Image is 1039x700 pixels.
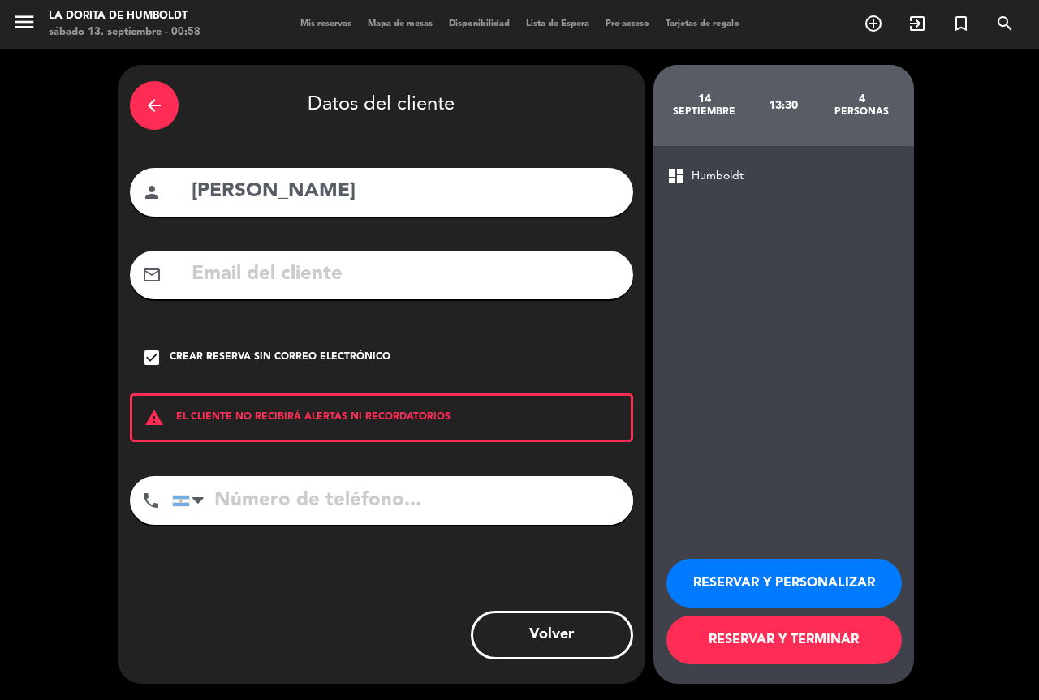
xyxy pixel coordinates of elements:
i: warning [132,408,176,427]
i: turned_in_not [951,14,971,33]
span: dashboard [666,166,686,186]
i: person [142,183,162,202]
div: 13:30 [744,77,822,134]
div: Crear reserva sin correo electrónico [170,350,390,366]
span: Mapa de mesas [360,19,441,28]
input: Número de teléfono... [172,476,633,525]
div: sábado 13. septiembre - 00:58 [49,24,200,41]
div: septiembre [666,105,744,118]
button: menu [12,10,37,40]
i: phone [141,491,161,510]
div: 4 [822,92,901,105]
div: La Dorita de Humboldt [49,8,200,24]
span: Pre-acceso [597,19,657,28]
span: Humboldt [692,167,744,186]
i: add_circle_outline [864,14,883,33]
i: exit_to_app [908,14,927,33]
i: check_box [142,348,162,367]
div: personas [822,105,901,118]
input: Nombre del cliente [190,175,621,208]
span: Mis reservas [292,19,360,28]
span: Disponibilidad [441,19,518,28]
i: mail_outline [142,265,162,285]
i: search [995,14,1015,33]
div: Datos del cliente [130,77,633,134]
div: Argentina: +54 [173,477,210,524]
button: RESERVAR Y PERSONALIZAR [666,559,902,608]
i: menu [12,10,37,34]
div: EL CLIENTE NO RECIBIRÁ ALERTAS NI RECORDATORIOS [130,393,633,442]
span: Tarjetas de regalo [657,19,748,28]
button: Volver [471,611,633,659]
div: 14 [666,92,744,105]
input: Email del cliente [190,258,621,291]
button: RESERVAR Y TERMINAR [666,616,902,664]
i: arrow_back [144,96,164,115]
span: Lista de Espera [518,19,597,28]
